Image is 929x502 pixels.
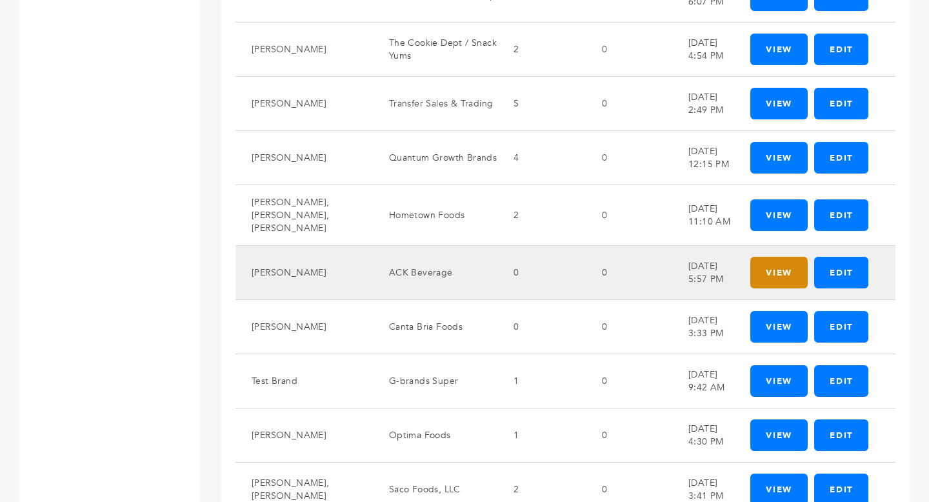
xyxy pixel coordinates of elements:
[672,23,734,77] td: [DATE] 4:54 PM
[750,257,808,288] a: View
[235,246,373,300] td: [PERSON_NAME]
[373,77,497,131] td: Transfer Sales & Trading
[814,142,868,174] a: Edit
[672,354,734,408] td: [DATE] 9:42 AM
[750,199,808,231] a: View
[235,23,373,77] td: [PERSON_NAME]
[750,365,808,397] a: View
[586,185,672,246] td: 0
[497,131,586,185] td: 4
[750,311,808,343] a: View
[497,23,586,77] td: 2
[235,354,373,408] td: Test Brand
[497,354,586,408] td: 1
[750,88,808,119] a: View
[814,199,868,231] a: Edit
[586,408,672,463] td: 0
[750,34,808,65] a: View
[497,185,586,246] td: 2
[373,246,497,300] td: ACK Beverage
[235,185,373,246] td: [PERSON_NAME], [PERSON_NAME], [PERSON_NAME]
[586,131,672,185] td: 0
[373,23,497,77] td: The Cookie Dept / Snack Yums
[586,77,672,131] td: 0
[672,408,734,463] td: [DATE] 4:30 PM
[586,246,672,300] td: 0
[586,300,672,354] td: 0
[672,77,734,131] td: [DATE] 2:49 PM
[373,185,497,246] td: Hometown Foods
[235,77,373,131] td: [PERSON_NAME]
[373,354,497,408] td: G-brands Super
[814,419,868,451] a: Edit
[373,300,497,354] td: Canta Bria Foods
[586,354,672,408] td: 0
[672,300,734,354] td: [DATE] 3:33 PM
[814,88,868,119] a: Edit
[235,131,373,185] td: [PERSON_NAME]
[750,419,808,451] a: View
[373,408,497,463] td: Optima Foods
[497,408,586,463] td: 1
[235,408,373,463] td: [PERSON_NAME]
[497,300,586,354] td: 0
[814,311,868,343] a: Edit
[373,131,497,185] td: Quantum Growth Brands
[672,131,734,185] td: [DATE] 12:15 PM
[672,246,734,300] td: [DATE] 5:57 PM
[497,246,586,300] td: 0
[672,185,734,246] td: [DATE] 11:10 AM
[497,77,586,131] td: 5
[814,365,868,397] a: Edit
[814,34,868,65] a: Edit
[235,300,373,354] td: [PERSON_NAME]
[814,257,868,288] a: Edit
[586,23,672,77] td: 0
[750,142,808,174] a: View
